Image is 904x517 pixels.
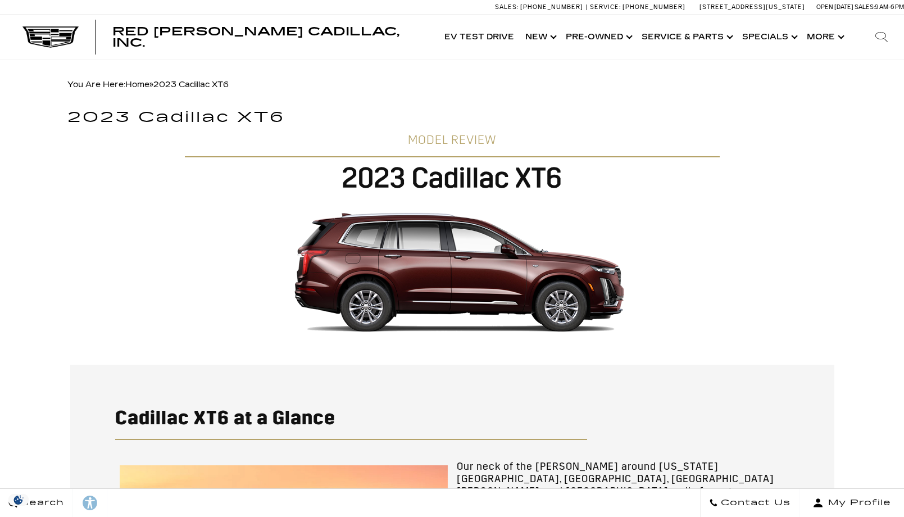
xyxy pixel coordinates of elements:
[495,3,519,11] span: Sales:
[586,4,688,10] a: Service: [PHONE_NUMBER]
[801,15,848,60] button: More
[115,410,789,440] div: Cadillac XT6 at a Glance
[816,3,853,11] span: Open [DATE]
[67,80,229,89] span: You Are Here:
[125,80,229,89] span: »
[520,3,583,11] span: [PHONE_NUMBER]
[699,3,805,11] a: [STREET_ADDRESS][US_STATE]
[623,3,685,11] span: [PHONE_NUMBER]
[153,80,229,89] span: 2023 Cadillac XT6
[67,77,837,93] div: Breadcrumbs
[22,26,79,48] img: Cadillac Dark Logo with Cadillac White Text
[700,489,799,517] a: Contact Us
[824,495,891,511] span: My Profile
[520,15,560,60] a: New
[264,198,640,346] img: Cadillac XT6
[70,166,834,195] div: 2023 Cadillac XT6
[799,489,904,517] button: Open user profile menu
[718,495,791,511] span: Contact Us
[125,80,149,89] a: Home
[737,15,801,60] a: Specials
[70,134,834,157] div: MODEL REVIEW
[560,15,636,60] a: Pre-Owned
[590,3,621,11] span: Service:
[6,494,31,506] section: Click to Open Cookie Consent Modal
[439,15,520,60] a: EV Test Drive
[875,3,904,11] span: 9 AM-6 PM
[67,110,837,126] h1: 2023 Cadillac XT6
[495,4,586,10] a: Sales: [PHONE_NUMBER]
[636,15,737,60] a: Service & Parts
[17,495,64,511] span: Search
[112,25,399,49] span: Red [PERSON_NAME] Cadillac, Inc.
[855,3,875,11] span: Sales:
[6,494,31,506] img: Opt-Out Icon
[112,26,428,48] a: Red [PERSON_NAME] Cadillac, Inc.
